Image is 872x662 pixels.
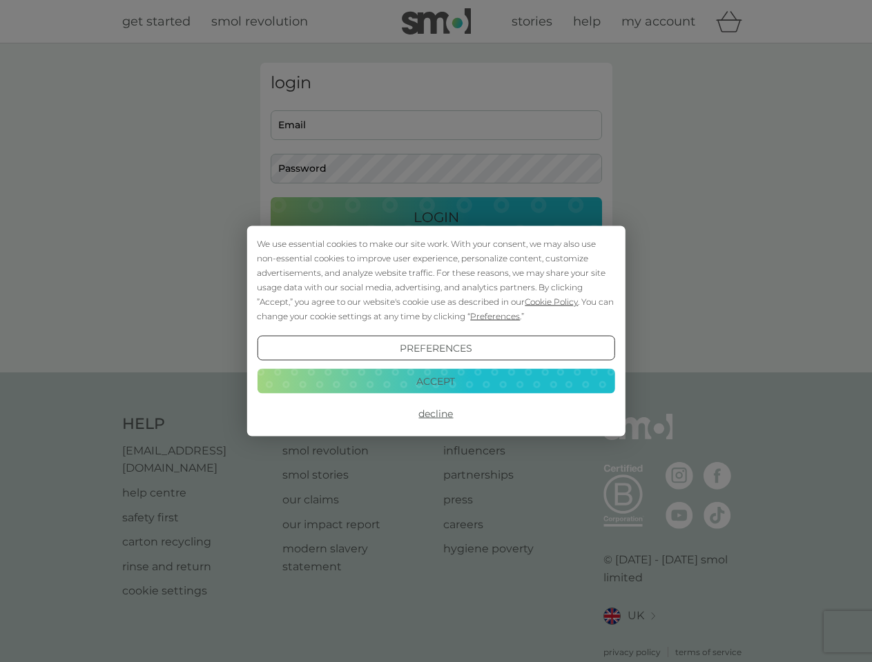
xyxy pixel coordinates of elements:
[257,336,614,361] button: Preferences
[257,237,614,323] div: We use essential cookies to make our site work. With your consent, we may also use non-essential ...
[470,311,520,321] span: Preferences
[525,297,578,307] span: Cookie Policy
[246,226,625,437] div: Cookie Consent Prompt
[257,401,614,426] button: Decline
[257,368,614,393] button: Accept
